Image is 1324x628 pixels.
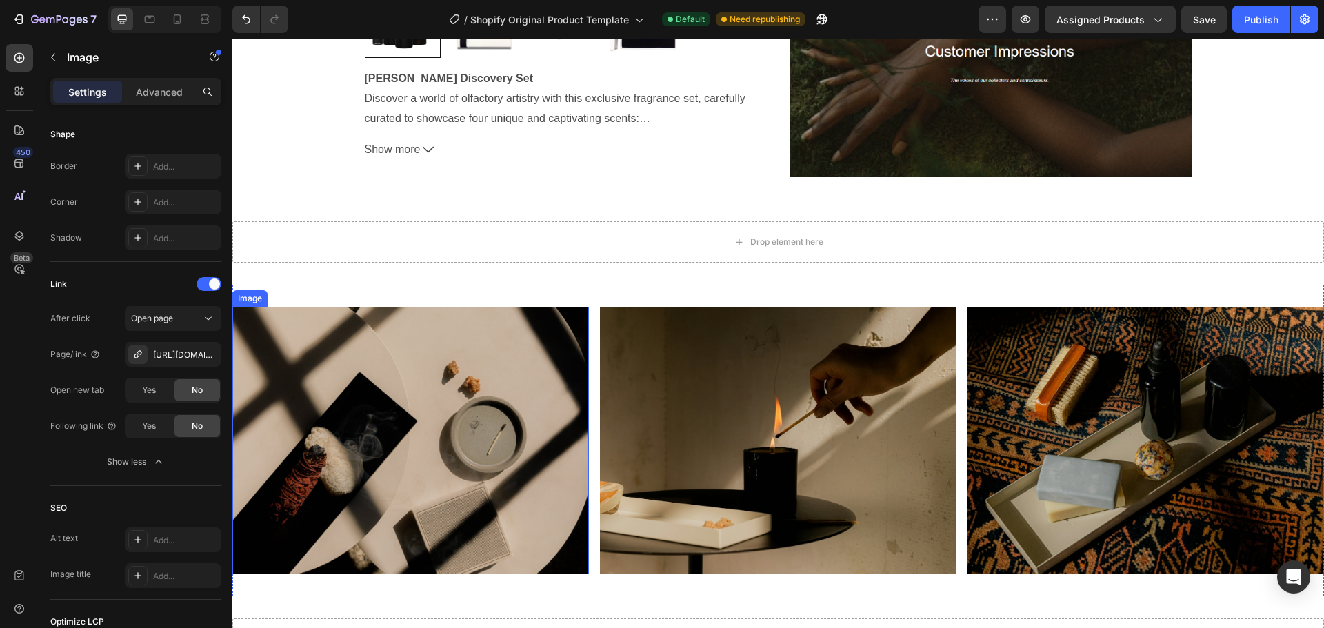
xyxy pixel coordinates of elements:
[90,11,97,28] p: 7
[1181,6,1227,33] button: Save
[192,384,203,396] span: No
[153,570,218,583] div: Add...
[518,198,591,209] div: Drop element here
[50,532,78,545] div: Alt text
[1193,14,1216,26] span: Save
[1056,12,1145,27] span: Assigned Products
[50,348,101,361] div: Page/link
[13,147,33,158] div: 450
[1232,6,1290,33] button: Publish
[10,252,33,263] div: Beta
[232,6,288,33] div: Undo/Redo
[153,232,218,245] div: Add...
[153,349,218,361] div: [URL][DOMAIN_NAME]
[107,455,165,469] div: Show less
[3,254,32,266] div: Image
[142,420,156,432] span: Yes
[153,161,218,173] div: Add...
[50,420,117,432] div: Following link
[67,49,184,65] p: Image
[368,268,724,536] img: gempages_581248194407564206-c33941cb-0201-4aaa-a72d-91fdf782c480.jpg
[1244,12,1278,27] div: Publish
[470,12,629,27] span: Shopify Original Product Template
[153,534,218,547] div: Add...
[192,420,203,432] span: No
[50,232,82,244] div: Shadow
[1277,560,1310,594] div: Open Intercom Messenger
[131,313,173,323] span: Open page
[232,39,1324,628] iframe: Design area
[50,278,67,290] div: Link
[50,160,77,172] div: Border
[50,568,91,580] div: Image title
[50,384,104,396] div: Open new tab
[676,13,705,26] span: Default
[1045,6,1176,33] button: Assigned Products
[50,196,78,208] div: Corner
[730,13,800,26] span: Need republishing
[50,128,75,141] div: Shape
[125,306,221,331] button: Open page
[50,449,221,474] button: Show less
[50,502,67,514] div: SEO
[735,268,1092,536] img: gempages_581248194407564206-00c93ccb-6c32-471b-aaeb-eca0e3c37e17.jpg
[136,85,183,99] p: Advanced
[50,616,104,628] div: Optimize LCP
[68,85,107,99] p: Settings
[464,12,468,27] span: /
[50,312,90,325] div: After click
[6,6,103,33] button: 7
[153,196,218,209] div: Add...
[142,384,156,396] span: Yes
